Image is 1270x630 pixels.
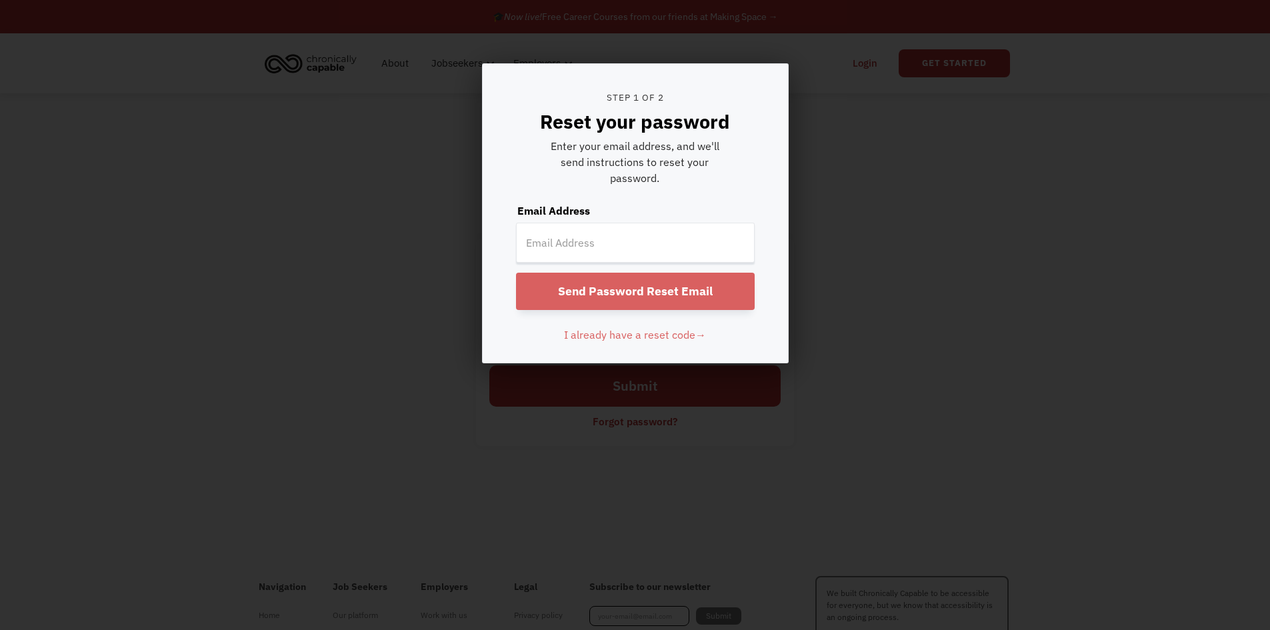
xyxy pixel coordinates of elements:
[516,91,755,104] div: Step 1 of 2
[516,223,755,263] input: Email Address
[516,273,755,310] input: Send Password Reset Email
[564,327,706,343] div: I already have a reset code→
[516,203,755,219] label: Email Address
[539,138,730,186] div: Enter your email address, and we'll send instructions to reset your password.
[516,108,755,135] div: Reset your password
[564,328,695,341] span: I already have a reset code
